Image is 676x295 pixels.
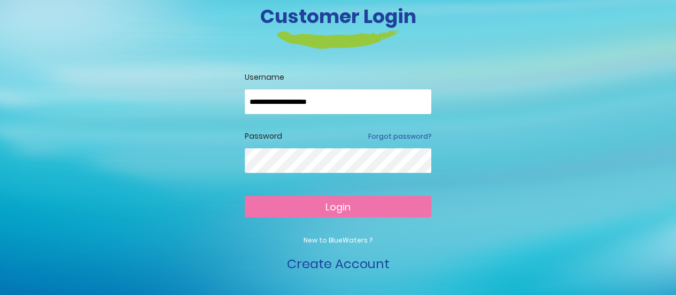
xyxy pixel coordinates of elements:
h3: Customer Login [42,5,635,28]
label: Username [245,72,431,83]
img: login-heading-border.png [277,31,399,49]
p: New to BlueWaters ? [245,236,431,245]
span: Login [325,200,351,214]
a: Create Account [287,255,390,273]
button: Login [245,196,431,217]
label: Password [245,131,282,142]
a: Forgot password? [368,132,431,141]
